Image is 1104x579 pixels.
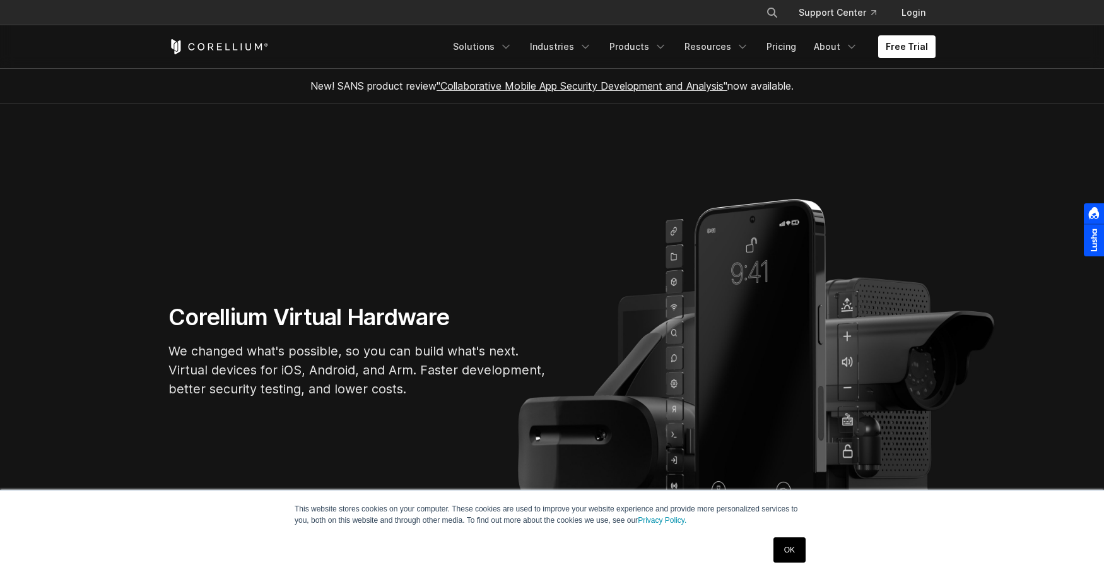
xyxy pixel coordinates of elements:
[638,516,686,525] a: Privacy Policy.
[806,35,866,58] a: About
[773,537,806,563] a: OK
[891,1,936,24] a: Login
[759,35,804,58] a: Pricing
[761,1,784,24] button: Search
[437,80,727,92] a: "Collaborative Mobile App Security Development and Analysis"
[168,342,547,398] p: We changed what's possible, so you can build what's next. Virtual devices for iOS, Android, and A...
[878,35,936,58] a: Free Trial
[677,35,756,58] a: Resources
[445,35,936,58] div: Navigation Menu
[602,35,674,58] a: Products
[445,35,520,58] a: Solutions
[168,303,547,331] h1: Corellium Virtual Hardware
[751,1,936,24] div: Navigation Menu
[789,1,886,24] a: Support Center
[295,503,809,526] p: This website stores cookies on your computer. These cookies are used to improve your website expe...
[310,80,794,92] span: New! SANS product review now available.
[168,39,269,54] a: Corellium Home
[522,35,599,58] a: Industries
